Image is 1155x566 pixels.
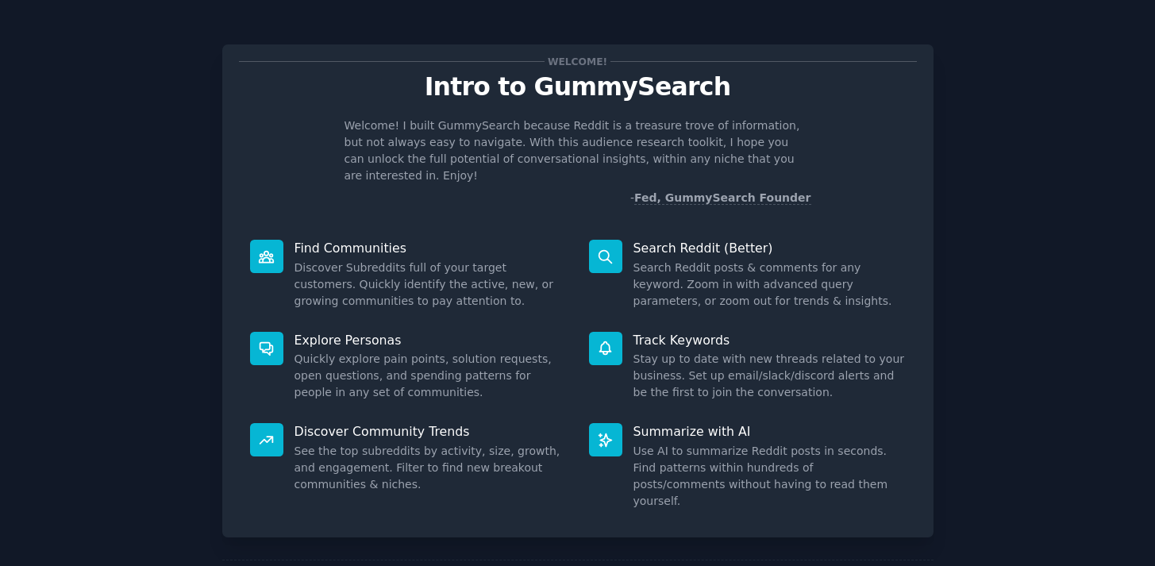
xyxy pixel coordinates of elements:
a: Fed, GummySearch Founder [634,191,811,205]
dd: Search Reddit posts & comments for any keyword. Zoom in with advanced query parameters, or zoom o... [633,260,906,310]
p: Explore Personas [295,332,567,348]
span: Welcome! [545,53,610,70]
dd: See the top subreddits by activity, size, growth, and engagement. Filter to find new breakout com... [295,443,567,493]
p: Welcome! I built GummySearch because Reddit is a treasure trove of information, but not always ea... [345,117,811,184]
p: Find Communities [295,240,567,256]
dd: Stay up to date with new threads related to your business. Set up email/slack/discord alerts and ... [633,351,906,401]
p: Intro to GummySearch [239,73,917,101]
p: Summarize with AI [633,423,906,440]
p: Search Reddit (Better) [633,240,906,256]
dd: Quickly explore pain points, solution requests, open questions, and spending patterns for people ... [295,351,567,401]
div: - [630,190,811,206]
p: Discover Community Trends [295,423,567,440]
p: Track Keywords [633,332,906,348]
dd: Discover Subreddits full of your target customers. Quickly identify the active, new, or growing c... [295,260,567,310]
dd: Use AI to summarize Reddit posts in seconds. Find patterns within hundreds of posts/comments with... [633,443,906,510]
